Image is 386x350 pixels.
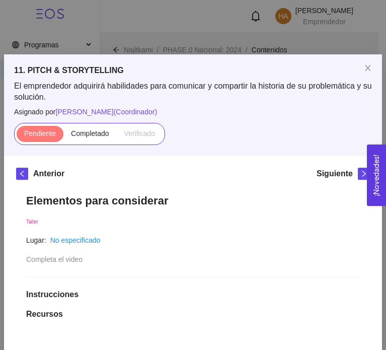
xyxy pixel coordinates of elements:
[358,168,370,180] button: right
[26,255,83,263] span: Completa el video
[17,170,28,177] span: left
[14,64,372,77] h5: 11. PITCH & STORYTELLING
[71,129,109,137] span: Completado
[26,194,360,207] h1: Elementos para considerar
[317,168,353,180] h5: Siguiente
[26,290,360,300] h1: Instrucciones
[364,64,372,72] span: close
[50,236,101,244] a: No especificado
[26,309,360,319] h1: Recursos
[14,106,372,117] span: Asignado por
[26,235,46,246] article: Lugar:
[124,129,155,137] span: Verificado
[33,168,64,180] h5: Anterior
[16,168,28,180] button: left
[358,170,369,177] span: right
[354,54,382,83] button: Close
[14,81,372,103] span: El emprendedor adquirirá habilidades para comunicar y compartir la historia de su problemática y ...
[56,108,158,116] span: [PERSON_NAME] ( Coordinador )
[24,129,56,137] span: Pendiente
[367,145,386,206] button: Open Feedback Widget
[26,219,38,225] span: Taller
